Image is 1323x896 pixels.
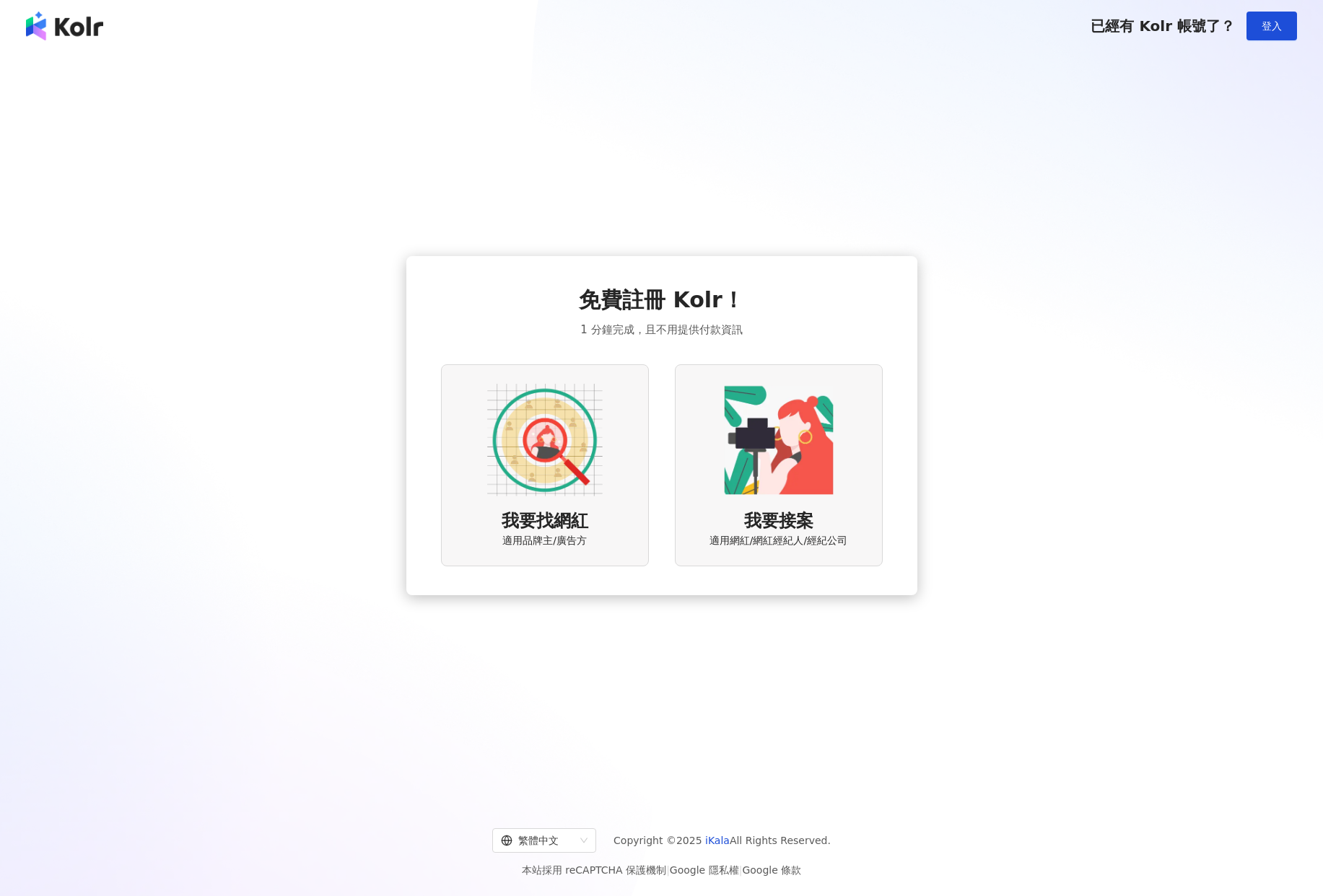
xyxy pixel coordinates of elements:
span: 已經有 Kolr 帳號了？ [1091,17,1235,35]
span: 1 分鐘完成，且不用提供付款資訊 [580,321,742,338]
span: | [666,864,670,876]
span: Copyright © 2025 All Rights Reserved. [614,832,831,849]
span: 登入 [1262,20,1282,32]
img: logo [26,12,103,40]
span: 適用網紅/網紅經紀人/經紀公司 [709,534,847,548]
div: 繁體中文 [501,829,575,852]
img: KOL identity option [721,382,837,498]
a: iKala [705,835,730,846]
button: 登入 [1246,12,1297,40]
span: 我要接案 [744,509,813,534]
span: 免費註冊 Kolr！ [579,285,744,315]
span: | [739,864,743,876]
span: 本站採用 reCAPTCHA 保護機制 [522,861,801,879]
span: 我要找網紅 [502,509,588,534]
span: 適用品牌主/廣告方 [502,534,587,548]
img: AD identity option [487,382,603,498]
a: Google 條款 [742,864,801,876]
a: Google 隱私權 [670,864,739,876]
